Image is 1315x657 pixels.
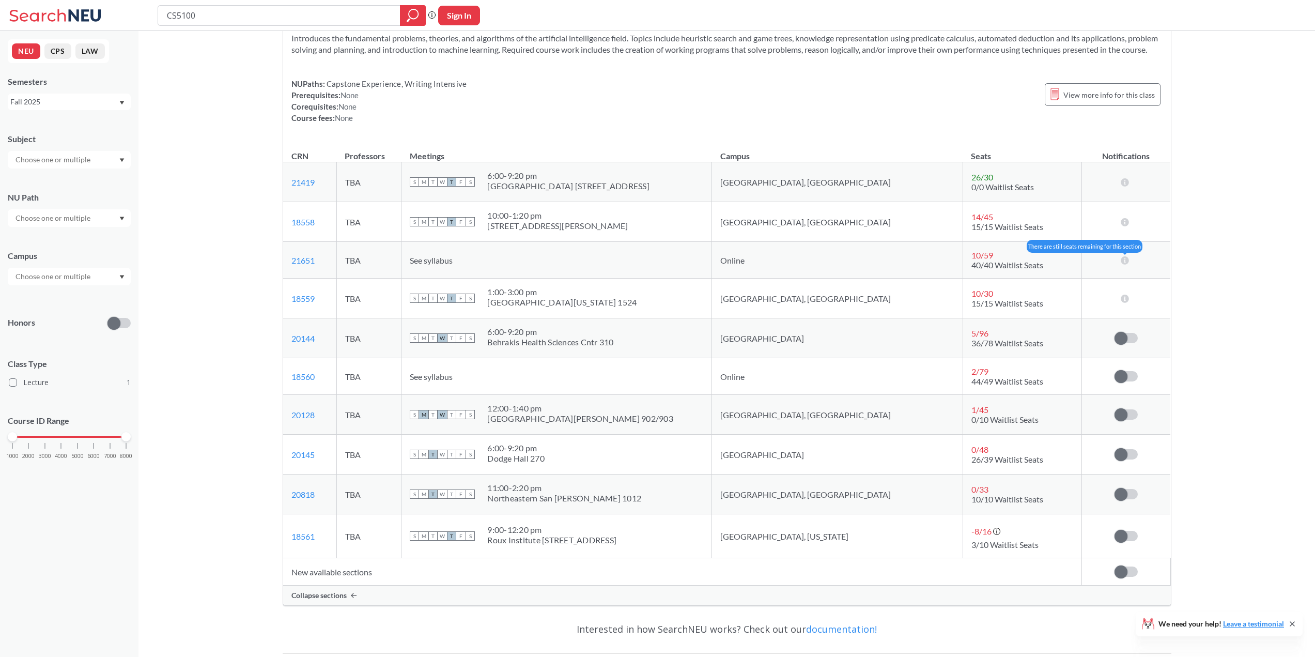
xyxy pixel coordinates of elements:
[341,90,359,100] span: None
[487,210,628,221] div: 10:00 - 1:20 pm
[447,490,456,499] span: T
[456,410,466,419] span: F
[291,490,315,499] a: 20818
[75,43,105,59] button: LAW
[438,294,447,303] span: W
[447,177,456,187] span: T
[971,415,1039,424] span: 0/10 Waitlist Seats
[407,8,419,23] svg: magnifying glass
[336,318,401,358] td: TBA
[428,333,438,343] span: T
[291,450,315,460] a: 20145
[419,490,428,499] span: M
[336,514,401,558] td: TBA
[71,453,84,459] span: 5000
[166,7,393,24] input: Class, professor, course number, "phrase"
[410,450,419,459] span: S
[487,221,628,231] div: [STREET_ADDRESS][PERSON_NAME]
[419,294,428,303] span: M
[447,294,456,303] span: T
[336,435,401,475] td: TBA
[971,212,993,222] span: 14 / 45
[712,202,963,242] td: [GEOGRAPHIC_DATA], [GEOGRAPHIC_DATA]
[410,294,419,303] span: S
[456,531,466,541] span: F
[971,405,988,415] span: 1 / 45
[419,410,428,419] span: M
[291,33,1163,55] section: Introduces the fundamental problems, theories, and algorithms of the artificial intelligence fiel...
[6,453,19,459] span: 1000
[291,294,315,303] a: 18559
[447,531,456,541] span: T
[119,275,125,279] svg: Dropdown arrow
[487,535,616,545] div: Roux Institute [STREET_ADDRESS]
[336,202,401,242] td: TBA
[39,453,51,459] span: 3000
[712,475,963,514] td: [GEOGRAPHIC_DATA], [GEOGRAPHIC_DATA]
[712,318,963,358] td: [GEOGRAPHIC_DATA]
[419,177,428,187] span: M
[8,209,131,227] div: Dropdown arrow
[401,140,712,162] th: Meetings
[291,217,315,227] a: 18558
[428,490,438,499] span: T
[456,217,466,226] span: F
[971,484,988,494] span: 0 / 33
[10,96,118,108] div: Fall 2025
[55,453,67,459] span: 4000
[487,181,649,191] div: [GEOGRAPHIC_DATA] [STREET_ADDRESS]
[487,453,545,464] div: Dodge Hall 270
[410,410,419,419] span: S
[8,268,131,285] div: Dropdown arrow
[428,450,438,459] span: T
[12,43,40,59] button: NEU
[336,395,401,435] td: TBA
[428,217,438,226] span: T
[8,317,35,329] p: Honors
[1223,619,1284,628] a: Leave a testimonial
[400,5,426,26] div: magnifying glass
[487,525,616,535] div: 9:00 - 12:20 pm
[419,217,428,226] span: M
[438,333,447,343] span: W
[971,338,1043,348] span: 36/78 Waitlist Seats
[44,43,71,59] button: CPS
[8,94,131,110] div: Fall 2025Dropdown arrow
[428,177,438,187] span: T
[712,279,963,318] td: [GEOGRAPHIC_DATA], [GEOGRAPHIC_DATA]
[712,162,963,202] td: [GEOGRAPHIC_DATA], [GEOGRAPHIC_DATA]
[325,79,467,88] span: Capstone Experience, Writing Intensive
[466,490,475,499] span: S
[971,328,988,338] span: 5 / 96
[971,182,1034,192] span: 0/0 Waitlist Seats
[438,177,447,187] span: W
[487,327,613,337] div: 6:00 - 9:20 pm
[9,376,131,389] label: Lecture
[456,294,466,303] span: F
[291,372,315,381] a: 18560
[1158,620,1284,628] span: We need your help!
[291,333,315,343] a: 20144
[283,614,1171,644] div: Interested in how SearchNEU works? Check out our
[438,6,480,25] button: Sign In
[487,297,637,308] div: [GEOGRAPHIC_DATA][US_STATE] 1524
[10,270,97,283] input: Choose one or multiple
[8,76,131,87] div: Semesters
[8,133,131,145] div: Subject
[466,177,475,187] span: S
[466,450,475,459] span: S
[447,410,456,419] span: T
[335,113,353,123] span: None
[410,255,453,265] span: See syllabus
[291,255,315,265] a: 21651
[971,298,1043,308] span: 15/15 Waitlist Seats
[10,154,97,166] input: Choose one or multiple
[428,531,438,541] span: T
[487,403,673,414] div: 12:00 - 1:40 pm
[127,377,131,388] span: 1
[410,177,419,187] span: S
[712,435,963,475] td: [GEOGRAPHIC_DATA]
[419,531,428,541] span: M
[8,192,131,203] div: NU Path
[447,217,456,226] span: T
